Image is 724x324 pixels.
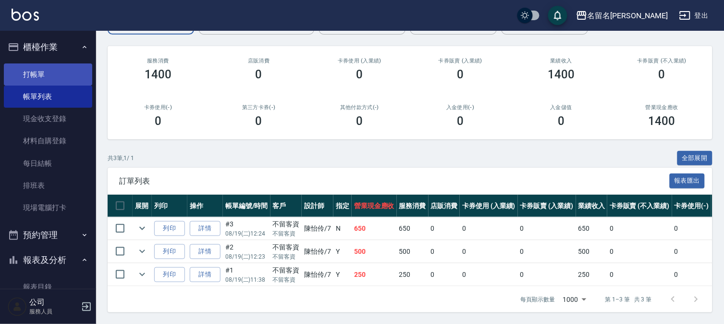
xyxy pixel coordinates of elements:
[4,35,92,60] button: 櫃檯作業
[623,58,701,64] h2: 卡券販賣 (不入業績)
[572,6,672,25] button: 名留名[PERSON_NAME]
[588,10,668,22] div: 名留名[PERSON_NAME]
[4,130,92,152] a: 材料自購登錄
[460,195,518,217] th: 卡券使用 (入業績)
[119,176,670,186] span: 訂單列表
[352,263,397,286] td: 250
[4,108,92,130] a: 現金收支登錄
[119,58,197,64] h3: 服務消費
[559,287,590,312] div: 1000
[460,240,518,263] td: 0
[4,248,92,273] button: 報表及分析
[649,114,675,128] h3: 1400
[421,104,499,111] h2: 入金使用(-)
[302,217,333,240] td: 陳怡伶 /7
[225,275,268,284] p: 08/19 (二) 11:38
[321,104,399,111] h2: 其他付款方式(-)
[155,114,161,128] h3: 0
[273,275,300,284] p: 不留客資
[225,252,268,261] p: 08/19 (二) 12:23
[302,195,333,217] th: 設計師
[190,221,221,236] a: 詳情
[460,263,518,286] td: 0
[429,217,460,240] td: 0
[352,217,397,240] td: 650
[321,58,399,64] h2: 卡券使用 (入業績)
[672,240,712,263] td: 0
[518,263,576,286] td: 0
[670,174,705,188] button: 報表匯出
[672,217,712,240] td: 0
[333,263,352,286] td: Y
[8,297,27,316] img: Person
[119,104,197,111] h2: 卡券使用(-)
[220,58,298,64] h2: 店販消費
[223,240,270,263] td: #2
[223,195,270,217] th: 帳單編號/時間
[607,240,672,263] td: 0
[672,195,712,217] th: 卡券使用(-)
[457,114,464,128] h3: 0
[135,221,149,236] button: expand row
[623,104,701,111] h2: 營業現金應收
[518,217,576,240] td: 0
[518,195,576,217] th: 卡券販賣 (入業績)
[190,267,221,282] a: 詳情
[607,217,672,240] td: 0
[522,58,600,64] h2: 業績收入
[672,263,712,286] td: 0
[256,114,262,128] h3: 0
[4,223,92,248] button: 預約管理
[154,244,185,259] button: 列印
[548,6,567,25] button: save
[548,68,575,81] h3: 1400
[607,263,672,286] td: 0
[256,68,262,81] h3: 0
[108,154,134,162] p: 共 3 筆, 1 / 1
[675,7,712,25] button: 登出
[421,58,499,64] h2: 卡券販賣 (入業績)
[576,240,608,263] td: 500
[4,152,92,174] a: 每日結帳
[220,104,298,111] h2: 第三方卡券(-)
[273,242,300,252] div: 不留客資
[145,68,172,81] h3: 1400
[223,263,270,286] td: #1
[460,217,518,240] td: 0
[152,195,187,217] th: 列印
[273,252,300,261] p: 不留客資
[429,195,460,217] th: 店販消費
[558,114,564,128] h3: 0
[356,68,363,81] h3: 0
[457,68,464,81] h3: 0
[190,244,221,259] a: 詳情
[135,267,149,282] button: expand row
[333,195,352,217] th: 指定
[352,195,397,217] th: 營業現金應收
[154,267,185,282] button: 列印
[333,217,352,240] td: N
[4,197,92,219] a: 現場電腦打卡
[4,86,92,108] a: 帳單列表
[522,104,600,111] h2: 入金儲值
[273,265,300,275] div: 不留客資
[352,240,397,263] td: 500
[677,151,713,166] button: 全部展開
[576,217,608,240] td: 650
[133,195,152,217] th: 展開
[4,276,92,298] a: 報表目錄
[605,295,652,304] p: 第 1–3 筆 共 3 筆
[333,240,352,263] td: Y
[135,244,149,259] button: expand row
[429,263,460,286] td: 0
[187,195,223,217] th: 操作
[670,176,705,185] a: 報表匯出
[270,195,302,217] th: 客戶
[29,307,78,316] p: 服務人員
[4,174,92,197] a: 排班表
[576,263,608,286] td: 250
[429,240,460,263] td: 0
[356,114,363,128] h3: 0
[223,217,270,240] td: #3
[12,9,39,21] img: Logo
